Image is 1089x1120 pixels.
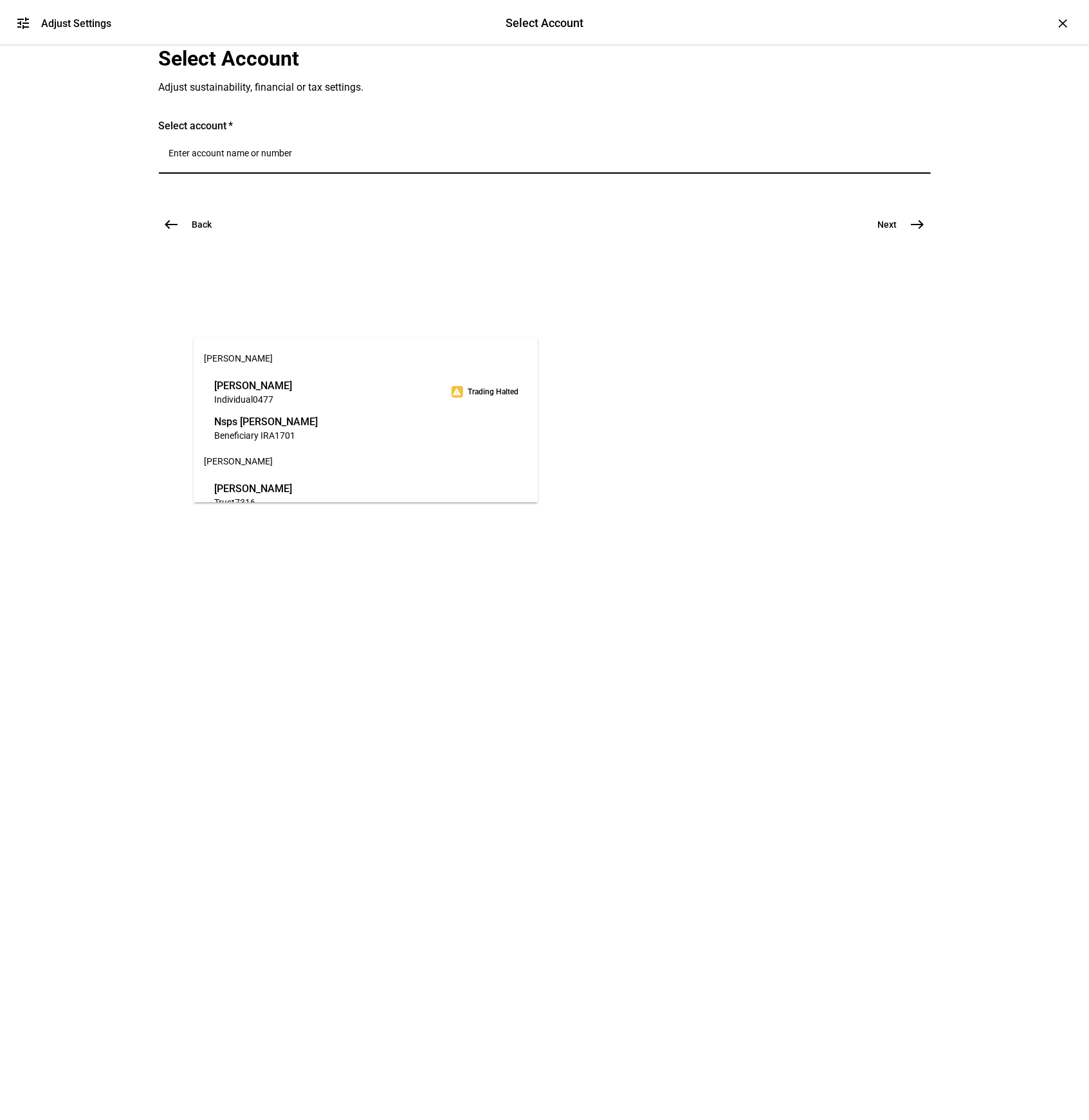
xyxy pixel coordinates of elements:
span: [PERSON_NAME] [214,378,292,393]
span: 7316 [235,497,255,508]
button: Next [863,212,931,237]
div: × [1053,13,1074,33]
div: Ariella Hertz [211,375,295,409]
mat-icon: east [910,217,926,232]
button: Back [159,212,228,237]
span: Beneficiary IRA [214,430,275,441]
div: Adjust Settings [41,17,111,30]
div: Adjust sustainability, financial or tax settings. [159,81,738,94]
span: [PERSON_NAME] [214,481,292,496]
span: 1701 [275,430,295,441]
span: Nsps [PERSON_NAME] [214,414,318,429]
div: Select account [159,120,931,133]
span: 0477 [253,394,273,405]
span: Individual [214,394,253,405]
div: Select Account [506,15,583,32]
mat-icon: warning [452,386,463,398]
span: Back [192,218,212,231]
div: Cristina A. Bordes [211,478,295,511]
div: Nsps Ariella Hertz [211,411,321,445]
span: [PERSON_NAME] [204,456,273,466]
div: Select Account [159,46,738,71]
mat-icon: tune [15,15,31,31]
span: Next [878,218,897,231]
span: Trust [214,497,235,508]
div: Trading Halted [447,383,527,400]
mat-icon: west [164,217,179,232]
span: [PERSON_NAME] [204,353,273,363]
input: Number [169,148,920,158]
